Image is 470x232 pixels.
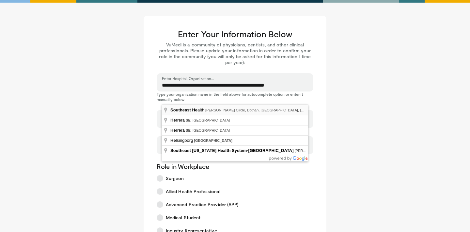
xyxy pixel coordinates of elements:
span: lsingborg [170,138,194,143]
span: SE [186,118,191,122]
span: [PERSON_NAME] Drive, [GEOGRAPHIC_DATA], [GEOGRAPHIC_DATA], [GEOGRAPHIC_DATA] [295,149,452,153]
span: [GEOGRAPHIC_DATA] [194,139,232,142]
span: He [170,118,176,123]
span: rrera [170,128,186,133]
span: Advanced Practice Provider (APP) [166,201,238,208]
span: Surgeon [166,175,184,182]
p: Type your organization name in the field above for autocomplete option or enter it manually below. [157,91,313,102]
h3: Enter Your Information Below [157,29,313,39]
span: , [GEOGRAPHIC_DATA] [186,118,230,122]
span: , [GEOGRAPHIC_DATA] [186,128,230,132]
span: alth [170,108,205,112]
span: [PERSON_NAME] Circle, Dothan, [GEOGRAPHIC_DATA], [GEOGRAPHIC_DATA] [205,108,337,112]
span: Allied Health Professional [166,188,220,195]
span: Southeast He [170,108,197,112]
span: rrera [170,118,186,123]
span: Medical Student [166,214,200,221]
label: Enter Hospital, Organization... [162,76,214,81]
span: SE [186,128,191,132]
span: He [170,138,176,143]
p: Role in Workplace [157,162,313,171]
span: Southeast [US_STATE] Health System-[GEOGRAPHIC_DATA] [170,148,294,153]
p: VuMedi is a community of physicians, dentists, and other clinical professionals. Please update yo... [157,42,313,65]
span: He [170,128,176,133]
